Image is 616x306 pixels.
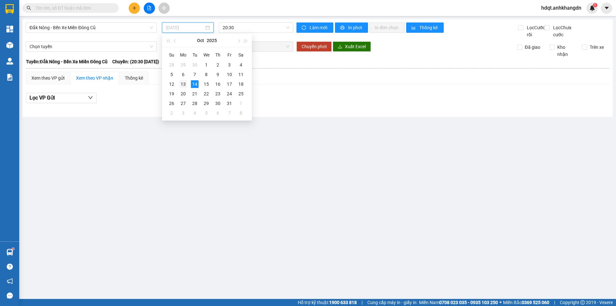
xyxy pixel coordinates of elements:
[235,108,247,118] td: 2025-11-08
[333,41,371,52] button: downloadXuất Excel
[201,79,212,89] td: 2025-10-15
[214,100,222,107] div: 30
[191,71,199,78] div: 7
[226,80,233,88] div: 17
[31,74,64,82] div: Xem theo VP gửi
[201,70,212,79] td: 2025-10-08
[601,3,612,14] button: caret-down
[166,60,177,70] td: 2025-09-28
[189,99,201,108] td: 2025-10-28
[179,61,187,69] div: 29
[522,300,549,305] strong: 0369 525 060
[226,109,233,117] div: 7
[224,89,235,99] td: 2025-10-24
[191,100,199,107] div: 28
[125,74,143,82] div: Thống kê
[166,89,177,99] td: 2025-10-19
[189,89,201,99] td: 2025-10-21
[147,6,151,10] span: file-add
[177,108,189,118] td: 2025-11-03
[237,90,245,98] div: 25
[201,99,212,108] td: 2025-10-29
[224,50,235,60] th: Fr
[503,299,549,306] span: Miền Bắc
[367,299,417,306] span: Cung cấp máy in - giấy in:
[406,22,444,33] button: bar-chartThống kê
[189,60,201,70] td: 2025-09-30
[189,50,201,60] th: Tu
[7,278,13,284] span: notification
[201,60,212,70] td: 2025-10-01
[310,24,328,31] span: Làm mới
[168,109,175,117] div: 2
[166,70,177,79] td: 2025-10-05
[201,108,212,118] td: 2025-11-05
[30,23,153,32] span: Đắk Nông - Bến Xe Miền Đông Cũ
[224,79,235,89] td: 2025-10-17
[179,90,187,98] div: 20
[212,50,224,60] th: Th
[189,70,201,79] td: 2025-10-07
[6,26,13,32] img: dashboard-icon
[166,108,177,118] td: 2025-11-02
[6,74,13,81] img: solution-icon
[237,100,245,107] div: 1
[223,23,289,32] span: 20:30
[129,3,140,14] button: plus
[177,50,189,60] th: Mo
[6,42,13,48] img: warehouse-icon
[202,109,210,117] div: 5
[6,58,13,65] img: warehouse-icon
[212,79,224,89] td: 2025-10-16
[202,71,210,78] div: 8
[524,24,546,38] span: Lọc Cước rồi
[370,22,405,33] button: In đơn chọn
[340,25,346,31] span: printer
[500,301,501,304] span: ⚪️
[168,90,175,98] div: 19
[235,50,247,60] th: Sa
[214,109,222,117] div: 6
[202,90,210,98] div: 22
[587,44,606,51] span: Trên xe
[132,6,137,10] span: plus
[6,249,13,256] img: warehouse-icon
[189,108,201,118] td: 2025-11-04
[179,80,187,88] div: 13
[555,44,577,58] span: Kho nhận
[168,61,175,69] div: 28
[201,50,212,60] th: We
[144,3,155,14] button: file-add
[179,71,187,78] div: 6
[237,109,245,117] div: 8
[226,61,233,69] div: 3
[226,100,233,107] div: 31
[197,34,204,47] button: Oct
[335,22,368,33] button: printerIn phơi
[168,80,175,88] div: 12
[179,100,187,107] div: 27
[554,299,555,306] span: |
[30,42,153,51] span: Chọn tuyến
[7,264,13,270] span: question-circle
[580,300,585,305] span: copyright
[191,80,199,88] div: 14
[76,74,113,82] div: Xem theo VP nhận
[214,61,222,69] div: 2
[419,299,498,306] span: Miền Nam
[212,60,224,70] td: 2025-10-02
[522,44,543,51] span: Đã giao
[419,24,439,31] span: Thống kê
[88,95,93,100] span: down
[207,34,217,47] button: 2025
[26,93,97,103] button: Lọc VP Gửi
[298,299,357,306] span: Hỗ trợ kỹ thuật:
[5,4,14,14] img: logo-vxr
[589,5,595,11] img: icon-new-feature
[536,4,586,12] span: hdqt.anhkhangdn
[214,90,222,98] div: 23
[235,60,247,70] td: 2025-10-04
[604,5,610,11] span: caret-down
[7,293,13,299] span: message
[26,59,107,64] b: Tuyến: Đắk Nông - Bến Xe Miền Đông Cũ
